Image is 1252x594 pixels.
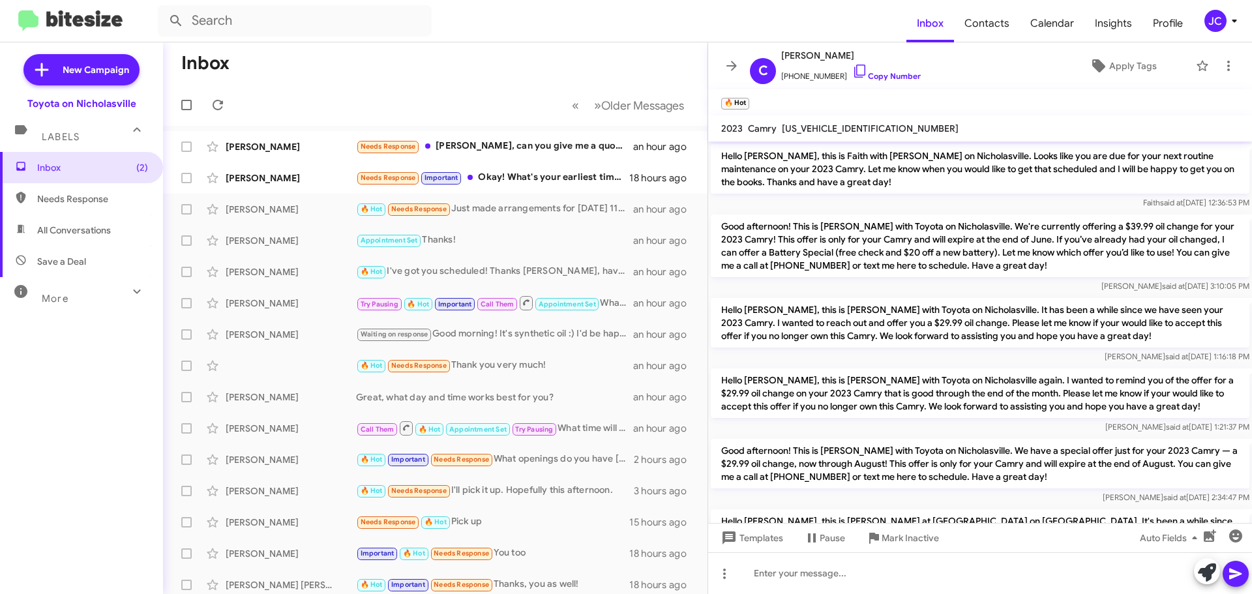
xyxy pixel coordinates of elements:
[226,578,356,591] div: [PERSON_NAME] [PERSON_NAME]
[633,391,697,404] div: an hour ago
[711,215,1249,277] p: Good afternoon! This is [PERSON_NAME] with Toyota on Nicholasville. We're currently offering a $3...
[1166,422,1189,432] span: said at
[781,48,921,63] span: [PERSON_NAME]
[425,173,458,182] span: Important
[758,61,768,82] span: C
[356,358,633,373] div: Thank you very much!
[361,486,383,495] span: 🔥 Hot
[226,203,356,216] div: [PERSON_NAME]
[711,144,1249,194] p: Hello [PERSON_NAME], this is Faith with [PERSON_NAME] on Nicholasville. Looks like you are due fo...
[391,455,425,464] span: Important
[226,547,356,560] div: [PERSON_NAME]
[226,234,356,247] div: [PERSON_NAME]
[633,265,697,278] div: an hour ago
[515,425,553,434] span: Try Pausing
[906,5,954,42] a: Inbox
[226,265,356,278] div: [PERSON_NAME]
[42,131,80,143] span: Labels
[226,328,356,341] div: [PERSON_NAME]
[711,298,1249,348] p: Hello [PERSON_NAME], this is [PERSON_NAME] with Toyota on Nicholasville. It has been a while sinc...
[226,422,356,435] div: [PERSON_NAME]
[361,361,383,370] span: 🔥 Hot
[1142,5,1193,42] span: Profile
[181,53,230,74] h1: Inbox
[1105,351,1249,361] span: [PERSON_NAME] [DATE] 1:16:18 PM
[782,123,959,134] span: [US_VEHICLE_IDENTIFICATION_NUMBER]
[356,233,633,248] div: Thanks!
[629,578,697,591] div: 18 hours ago
[781,63,921,83] span: [PHONE_NUMBER]
[434,455,489,464] span: Needs Response
[356,139,633,154] div: [PERSON_NAME], can you give me a quote for brakes and rotors (per axel) on my 2019 Camry. Need so...
[434,549,489,557] span: Needs Response
[361,549,395,557] span: Important
[711,368,1249,418] p: Hello [PERSON_NAME], this is [PERSON_NAME] with Toyota on Nicholasville again. I wanted to remind...
[1105,422,1249,432] span: [PERSON_NAME] [DATE] 1:21:37 PM
[391,205,447,213] span: Needs Response
[572,97,579,113] span: «
[226,516,356,529] div: [PERSON_NAME]
[361,580,383,589] span: 🔥 Hot
[629,516,697,529] div: 15 hours ago
[361,518,416,526] span: Needs Response
[721,98,749,110] small: 🔥 Hot
[403,549,425,557] span: 🔥 Hot
[1140,526,1202,550] span: Auto Fields
[1056,54,1189,78] button: Apply Tags
[226,171,356,185] div: [PERSON_NAME]
[361,267,383,276] span: 🔥 Hot
[23,54,140,85] a: New Campaign
[1193,10,1238,32] button: JC
[634,453,697,466] div: 2 hours ago
[42,293,68,304] span: More
[565,92,692,119] nav: Page navigation example
[1101,281,1249,291] span: [PERSON_NAME] [DATE] 3:10:05 PM
[391,361,447,370] span: Needs Response
[856,526,949,550] button: Mark Inactive
[721,123,743,134] span: 2023
[852,71,921,81] a: Copy Number
[1129,526,1213,550] button: Auto Fields
[158,5,432,37] input: Search
[407,300,429,308] span: 🔥 Hot
[711,439,1249,488] p: Good afternoon! This is [PERSON_NAME] with Toyota on Nicholasville. We have a special offer just ...
[449,425,507,434] span: Appointment Set
[356,391,633,404] div: Great, what day and time works best for you?
[391,580,425,589] span: Important
[748,123,777,134] span: Camry
[711,509,1249,572] p: Hello [PERSON_NAME], this is [PERSON_NAME] at [GEOGRAPHIC_DATA] on [GEOGRAPHIC_DATA]. It's been a...
[954,5,1020,42] a: Contacts
[633,140,697,153] div: an hour ago
[226,297,356,310] div: [PERSON_NAME]
[361,455,383,464] span: 🔥 Hot
[882,526,939,550] span: Mark Inactive
[361,142,416,151] span: Needs Response
[356,201,633,216] div: Just made arrangements for [DATE] 11:00am
[1020,5,1084,42] a: Calendar
[356,577,629,592] div: Thanks, you as well!
[361,205,383,213] span: 🔥 Hot
[1162,281,1185,291] span: said at
[63,63,129,76] span: New Campaign
[356,546,629,561] div: You too
[708,526,794,550] button: Templates
[794,526,856,550] button: Pause
[601,98,684,113] span: Older Messages
[539,300,596,308] span: Appointment Set
[361,425,395,434] span: Call Them
[37,224,111,237] span: All Conversations
[719,526,783,550] span: Templates
[361,300,398,308] span: Try Pausing
[1084,5,1142,42] a: Insights
[564,92,587,119] button: Previous
[634,484,697,497] div: 3 hours ago
[1165,351,1188,361] span: said at
[633,328,697,341] div: an hour ago
[27,97,136,110] div: Toyota on Nicholasville
[37,161,148,174] span: Inbox
[136,161,148,174] span: (2)
[419,425,441,434] span: 🔥 Hot
[1109,54,1157,78] span: Apply Tags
